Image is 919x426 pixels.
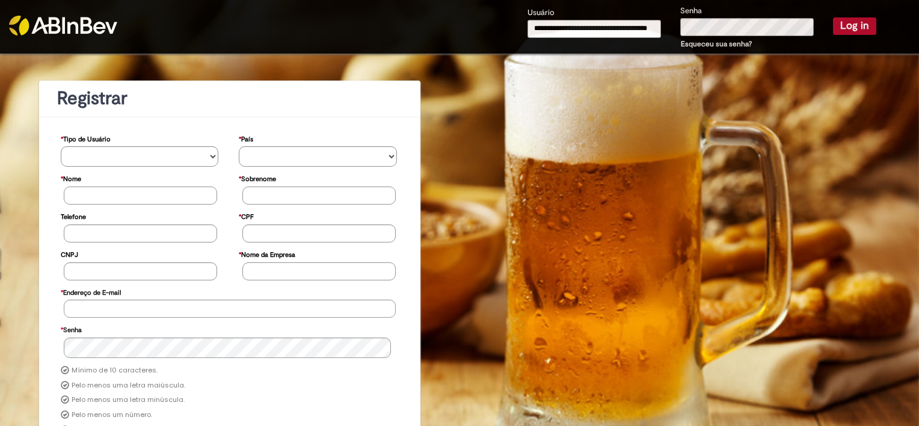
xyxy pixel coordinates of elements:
[9,16,117,35] img: ABInbev-white.png
[72,366,158,375] label: Mínimo de 10 caracteres.
[681,39,752,49] a: Esqueceu sua senha?
[72,381,185,390] label: Pelo menos uma letra maiúscula.
[61,129,111,147] label: Tipo de Usuário
[680,5,702,17] label: Senha
[527,7,555,19] label: Usuário
[61,245,78,262] label: CNPJ
[61,207,86,224] label: Telefone
[239,169,276,187] label: Sobrenome
[833,17,876,34] button: Log in
[239,245,295,262] label: Nome da Empresa
[61,169,81,187] label: Nome
[72,395,185,405] label: Pelo menos uma letra minúscula.
[239,129,253,147] label: País
[72,410,152,420] label: Pelo menos um número.
[61,320,82,338] label: Senha
[57,88,402,108] h1: Registrar
[239,207,254,224] label: CPF
[61,283,121,300] label: Endereço de E-mail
